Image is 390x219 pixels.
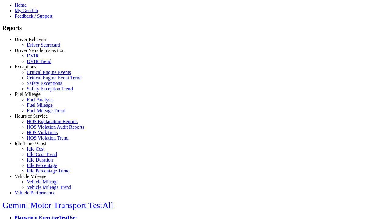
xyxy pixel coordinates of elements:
a: Idle Time / Cost [15,141,46,146]
a: Critical Engine Events [27,70,71,75]
a: HOS Violation Audit Reports [27,124,84,130]
a: HOS Violation Trend [27,135,69,141]
a: Vehicle Mileage [15,174,46,179]
h3: Reports [2,25,388,31]
a: DVIR [27,53,39,58]
a: Exceptions [15,64,36,69]
a: Fuel Mileage [27,103,53,108]
a: My GeoTab [15,8,38,13]
a: Vehicle Mileage Trend [27,185,71,190]
a: Vehicle Mileage [27,179,58,184]
a: HOS Explanation Reports [27,119,78,124]
a: Fuel Analysis [27,97,54,102]
a: HOS Violations [27,130,58,135]
a: Driver Scorecard [27,42,60,47]
a: Hours of Service [15,113,48,119]
a: DVIR Trend [27,59,51,64]
a: Idle Percentage [27,163,57,168]
a: Home [15,2,27,8]
a: Vehicle Performance [15,190,55,195]
a: Fuel Mileage [15,92,41,97]
a: Safety Exceptions [27,81,62,86]
a: Driver Behavior [15,37,46,42]
a: Safety Exception Trend [27,86,73,91]
a: Gemini Motor Transport TestAll [2,200,113,210]
a: Driver Vehicle Inspection [15,48,65,53]
a: Idle Cost Trend [27,152,57,157]
a: Idle Cost [27,146,44,151]
a: Critical Engine Event Trend [27,75,82,80]
a: Idle Duration [27,157,53,162]
a: Idle Percentage Trend [27,168,69,173]
a: Feedback / Support [15,13,52,19]
a: Fuel Mileage Trend [27,108,65,113]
